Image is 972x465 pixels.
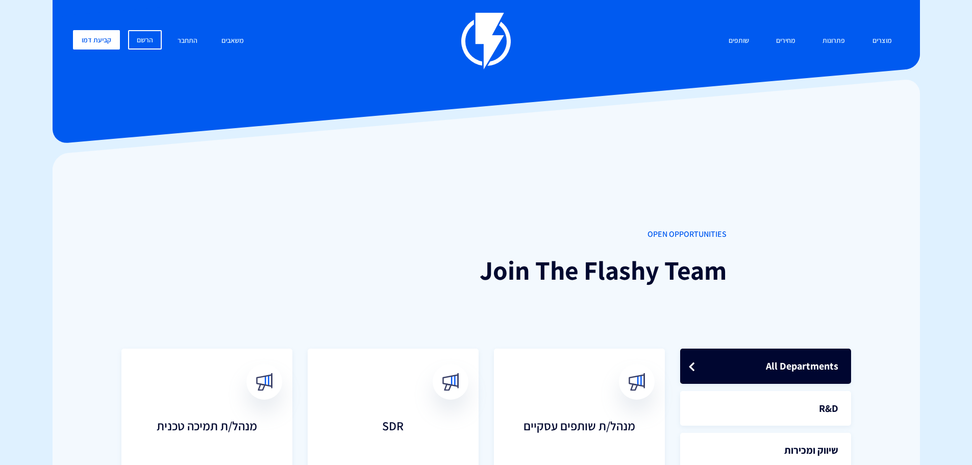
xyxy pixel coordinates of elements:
[815,30,853,52] a: פתרונות
[73,30,120,50] a: קביעת דמו
[245,256,727,285] h1: Join The Flashy Team
[628,373,645,391] img: broadcast.svg
[214,30,252,52] a: משאבים
[865,30,900,52] a: מוצרים
[318,419,468,460] h3: SDR
[245,229,727,240] span: OPEN OPPORTUNITIES
[680,391,851,426] a: R&D
[768,30,803,52] a: מחירים
[680,349,851,384] a: All Departments
[441,373,459,391] img: broadcast.svg
[721,30,757,52] a: שותפים
[128,30,162,50] a: הרשם
[132,419,282,460] h3: מנהל/ת תמיכה טכנית
[504,419,655,460] h3: מנהל/ת שותפים עסקיים
[170,30,205,52] a: התחבר
[255,373,273,391] img: broadcast.svg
